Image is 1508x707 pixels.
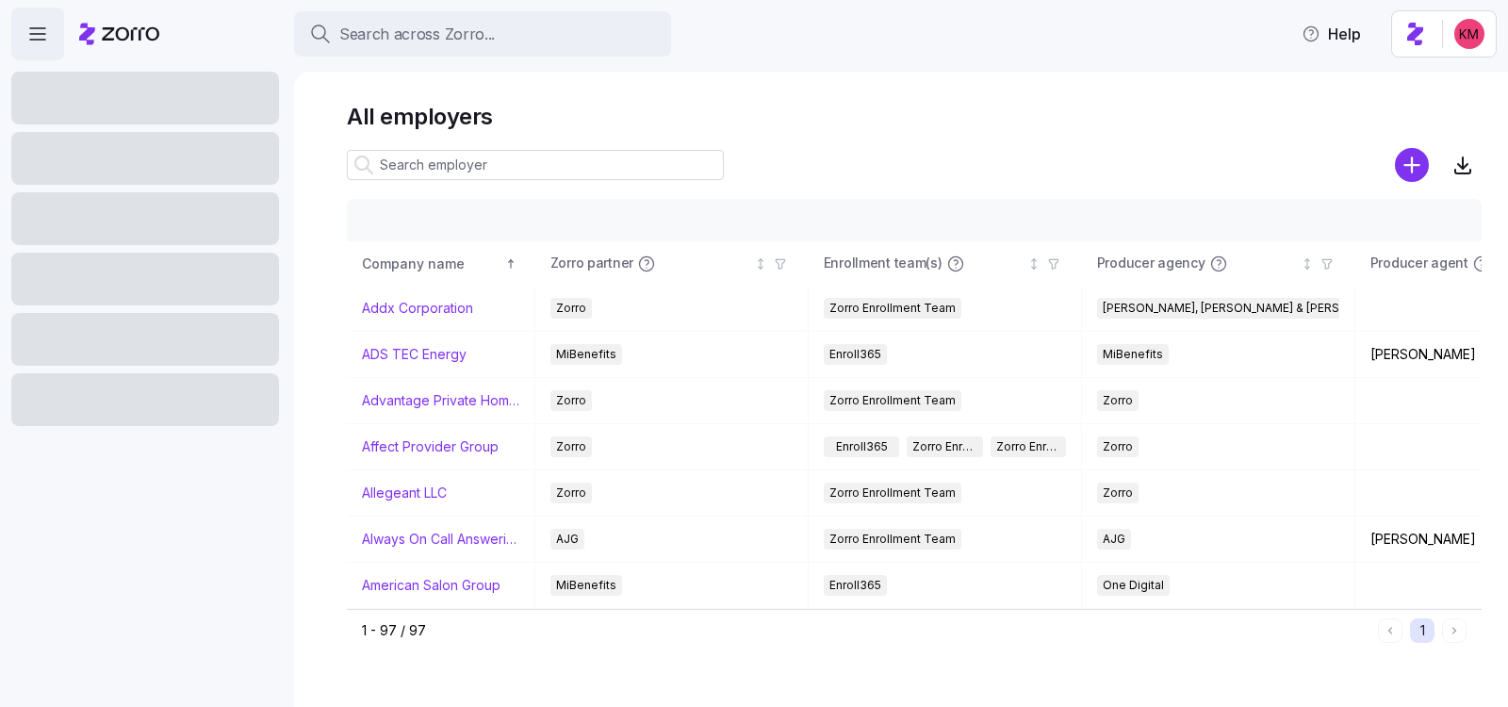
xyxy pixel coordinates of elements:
[556,483,586,503] span: Zorro
[1287,15,1376,53] button: Help
[556,529,579,550] span: AJG
[829,575,881,596] span: Enroll365
[1378,618,1402,643] button: Previous page
[829,298,956,319] span: Zorro Enrollment Team
[829,529,956,550] span: Zorro Enrollment Team
[362,576,500,595] a: American Salon Group
[550,255,633,273] span: Zorro partner
[1103,575,1164,596] span: One Digital
[1027,257,1041,271] div: Not sorted
[829,344,881,365] span: Enroll365
[1103,344,1163,365] span: MiBenefits
[362,530,519,549] a: Always On Call Answering Service
[347,242,535,286] th: Company nameSorted ascending
[339,23,495,46] span: Search across Zorro...
[1103,483,1133,503] span: Zorro
[556,436,586,457] span: Zorro
[362,621,1370,640] div: 1 - 97 / 97
[362,484,447,502] a: Allegeant LLC
[1410,618,1434,643] button: 1
[1454,19,1484,49] img: 8fbd33f679504da1795a6676107ffb9e
[824,255,942,273] span: Enrollment team(s)
[1103,390,1133,411] span: Zorro
[556,390,586,411] span: Zorro
[1395,148,1429,182] svg: add icon
[809,242,1082,286] th: Enrollment team(s)Not sorted
[1301,257,1314,271] div: Not sorted
[1302,23,1361,45] span: Help
[996,436,1060,457] span: Zorro Enrollment Experts
[1103,529,1125,550] span: AJG
[362,299,473,318] a: Addx Corporation
[912,436,976,457] span: Zorro Enrollment Team
[294,11,671,57] button: Search across Zorro...
[556,575,616,596] span: MiBenefits
[362,437,499,456] a: Affect Provider Group
[535,242,809,286] th: Zorro partnerNot sorted
[362,391,519,410] a: Advantage Private Home Care
[1103,436,1133,457] span: Zorro
[1082,242,1355,286] th: Producer agencyNot sorted
[1370,255,1468,273] span: Producer agent
[1103,298,1399,319] span: [PERSON_NAME], [PERSON_NAME] & [PERSON_NAME]
[754,257,767,271] div: Not sorted
[347,150,724,180] input: Search employer
[556,344,616,365] span: MiBenefits
[836,436,888,457] span: Enroll365
[347,102,1482,131] h1: All employers
[1442,618,1467,643] button: Next page
[829,483,956,503] span: Zorro Enrollment Team
[362,345,467,364] a: ADS TEC Energy
[829,390,956,411] span: Zorro Enrollment Team
[1097,255,1205,273] span: Producer agency
[556,298,586,319] span: Zorro
[504,257,517,271] div: Sorted ascending
[362,254,501,274] div: Company name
